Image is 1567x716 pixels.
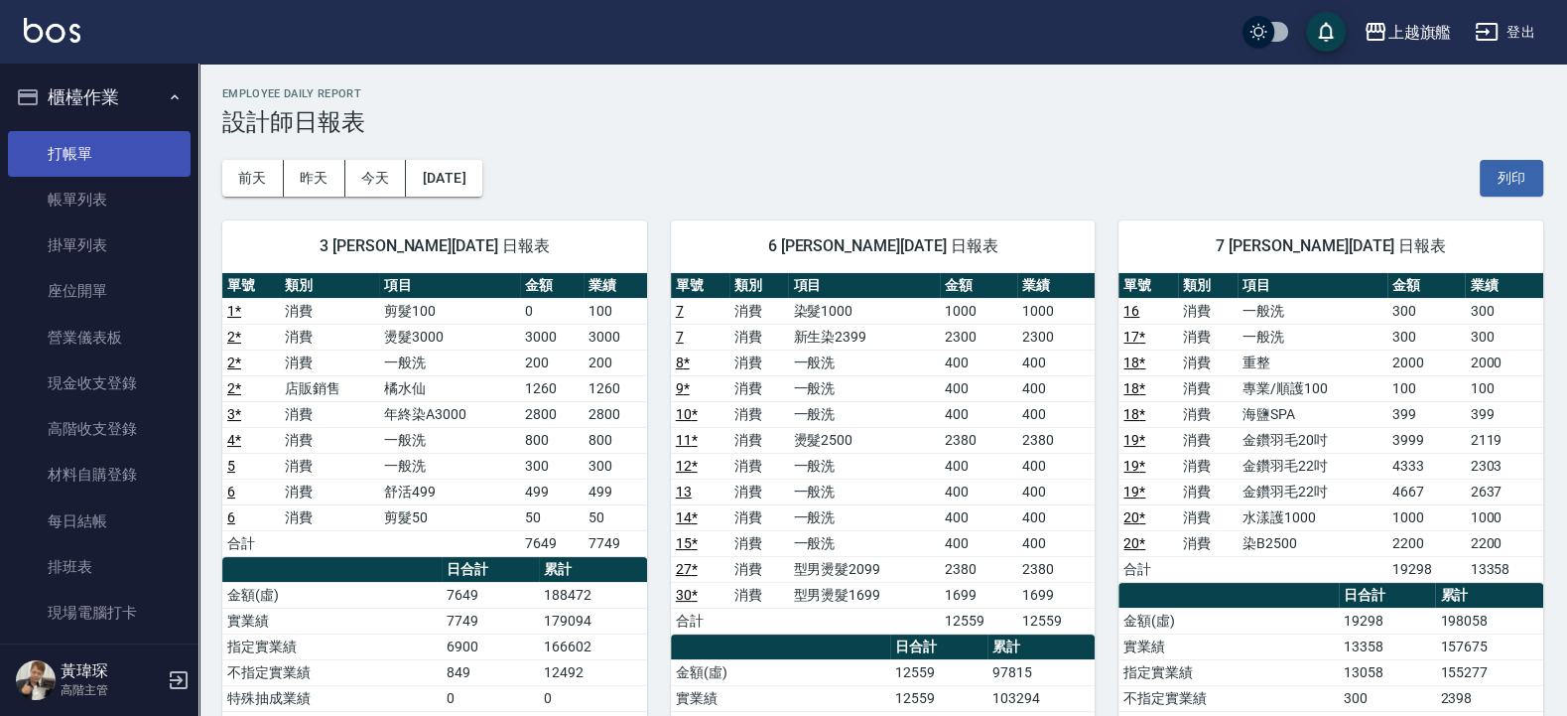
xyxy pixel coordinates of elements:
[379,504,519,530] td: 剪髮50
[8,177,191,222] a: 帳單列表
[1465,530,1543,556] td: 2200
[379,273,519,299] th: 項目
[379,401,519,427] td: 年終染A3000
[671,659,890,685] td: 金額(虛)
[940,375,1017,401] td: 400
[222,273,647,557] table: a dense table
[8,406,191,452] a: 高階收支登錄
[222,634,442,659] td: 指定實業績
[246,236,623,256] span: 3 [PERSON_NAME][DATE] 日報表
[1339,685,1436,711] td: 300
[222,608,442,634] td: 實業績
[1238,273,1387,299] th: 項目
[1465,324,1543,350] td: 300
[940,582,1017,608] td: 1699
[729,582,788,608] td: 消費
[227,458,235,474] a: 5
[280,273,380,299] th: 類別
[940,324,1017,350] td: 2300
[222,659,442,685] td: 不指定實業績
[379,324,519,350] td: 燙髮3000
[729,453,788,479] td: 消費
[1118,608,1338,634] td: 金額(虛)
[1017,453,1095,479] td: 400
[406,160,481,197] button: [DATE]
[222,530,280,556] td: 合計
[1142,236,1519,256] span: 7 [PERSON_NAME][DATE] 日報表
[788,427,940,453] td: 燙髮2500
[1387,479,1466,504] td: 4667
[8,268,191,314] a: 座位開單
[1387,298,1466,324] td: 300
[227,509,235,525] a: 6
[940,453,1017,479] td: 400
[788,582,940,608] td: 型男燙髮1699
[671,273,1096,635] table: a dense table
[1465,427,1543,453] td: 2119
[584,530,647,556] td: 7749
[1017,608,1095,634] td: 12559
[1387,504,1466,530] td: 1000
[1178,453,1238,479] td: 消費
[8,452,191,498] a: 材料自購登錄
[1465,479,1543,504] td: 2637
[345,160,407,197] button: 今天
[1465,375,1543,401] td: 100
[1387,401,1466,427] td: 399
[788,273,940,299] th: 項目
[729,504,788,530] td: 消費
[8,499,191,544] a: 每日結帳
[520,479,584,504] td: 499
[940,556,1017,582] td: 2380
[788,479,940,504] td: 一般洗
[1017,530,1095,556] td: 400
[1118,659,1338,685] td: 指定實業績
[1465,504,1543,530] td: 1000
[1387,324,1466,350] td: 300
[1238,298,1387,324] td: 一般洗
[222,582,442,608] td: 金額(虛)
[8,544,191,590] a: 排班表
[280,427,380,453] td: 消費
[940,350,1017,375] td: 400
[8,315,191,360] a: 營業儀表板
[1435,685,1543,711] td: 2398
[584,453,647,479] td: 300
[788,530,940,556] td: 一般洗
[1017,582,1095,608] td: 1699
[671,608,729,634] td: 合計
[940,530,1017,556] td: 400
[61,661,162,681] h5: 黃瑋琛
[280,479,380,504] td: 消費
[1387,20,1451,45] div: 上越旗艦
[280,401,380,427] td: 消費
[788,350,940,375] td: 一般洗
[1480,160,1543,197] button: 列印
[1118,685,1338,711] td: 不指定實業績
[442,608,539,634] td: 7749
[1339,583,1436,609] th: 日合計
[729,530,788,556] td: 消費
[890,685,987,711] td: 12559
[788,375,940,401] td: 一般洗
[1387,375,1466,401] td: 100
[1356,12,1459,53] button: 上越旗艦
[520,401,584,427] td: 2800
[379,298,519,324] td: 剪髮100
[1435,659,1543,685] td: 155277
[1465,401,1543,427] td: 399
[16,660,56,700] img: Person
[1465,350,1543,375] td: 2000
[1017,273,1095,299] th: 業績
[788,453,940,479] td: 一般洗
[940,504,1017,530] td: 400
[584,479,647,504] td: 499
[379,479,519,504] td: 舒活499
[520,273,584,299] th: 金額
[890,635,987,660] th: 日合計
[539,608,647,634] td: 179094
[1178,530,1238,556] td: 消費
[1017,324,1095,350] td: 2300
[1017,427,1095,453] td: 2380
[520,427,584,453] td: 800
